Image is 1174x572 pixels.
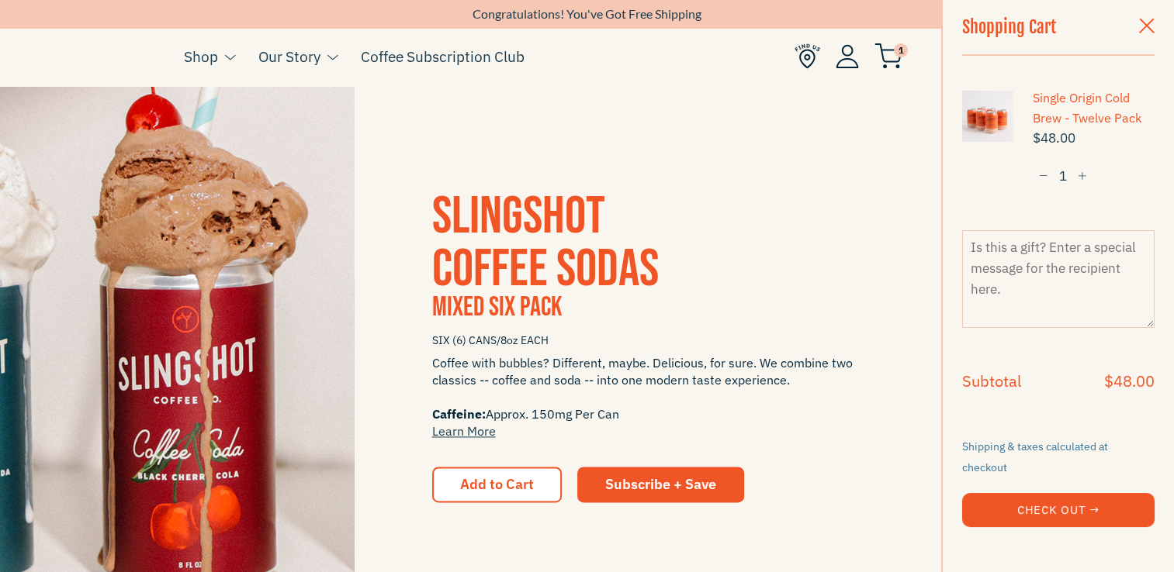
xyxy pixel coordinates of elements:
a: Subscribe + Save [577,467,744,502]
input: quantity [1033,162,1093,191]
a: 1 [874,47,902,66]
span: Add to Cart [460,475,534,493]
span: Mixed Six Pack [432,291,562,324]
a: Learn More [432,423,496,439]
img: Find Us [795,43,820,69]
a: SLINGSHOTCOFFEE SODAS [432,185,659,301]
img: cart [874,43,902,69]
a: Our Story [258,45,320,68]
span: SLINGSHOT COFFEE SODAS [432,185,659,301]
h4: Subtotal [962,374,1021,389]
span: Caffeine: [432,406,486,422]
small: Shipping & taxes calculated at checkout [962,439,1108,474]
span: $48.00 [1033,128,1155,149]
a: Single Origin Cold Brew - Twelve Pack [1033,88,1155,128]
button: Check Out → [962,493,1155,527]
span: Coffee with bubbles? Different, maybe. Delicious, for sure. We combine two classics -- coffee and... [432,354,864,439]
a: Shop [184,45,218,68]
img: Account [836,44,859,68]
h4: $48.00 [1104,374,1155,389]
span: Subscribe + Save [605,475,716,493]
button: Add to Cart [432,467,562,502]
span: 1 [894,43,908,57]
span: SIX (6) CANS/8oz EACH [432,327,864,354]
a: Coffee Subscription Club [361,45,525,68]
